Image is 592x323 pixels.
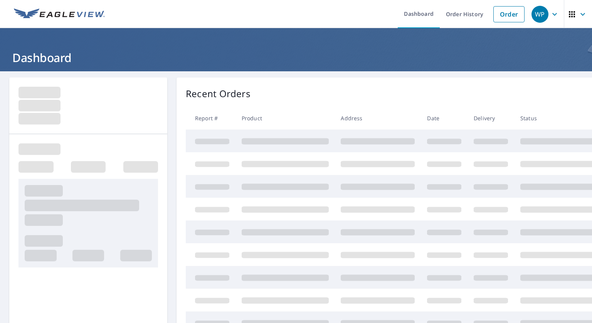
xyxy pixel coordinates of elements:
[421,107,468,130] th: Date
[14,8,105,20] img: EV Logo
[186,107,235,130] th: Report #
[468,107,514,130] th: Delivery
[335,107,421,130] th: Address
[531,6,548,23] div: WP
[9,50,583,66] h1: Dashboard
[493,6,525,22] a: Order
[186,87,251,101] p: Recent Orders
[235,107,335,130] th: Product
